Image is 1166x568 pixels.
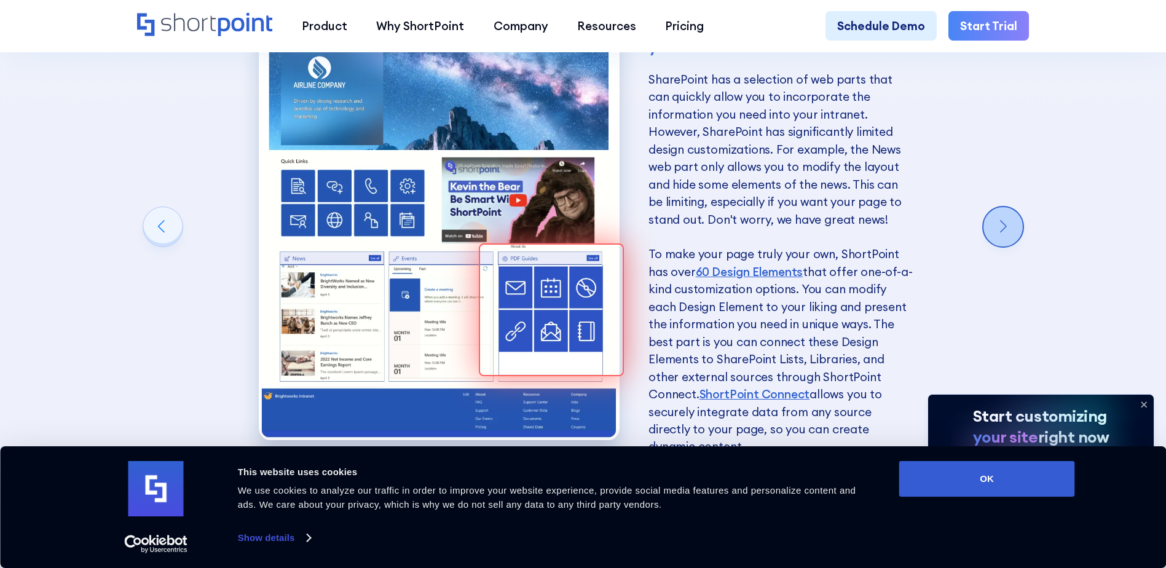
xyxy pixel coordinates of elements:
div: Previous slide [143,207,183,247]
a: Company [479,11,562,40]
div: Next slide [983,207,1023,247]
a: Resources [562,11,650,40]
a: Why ShortPoint [362,11,479,40]
a: Schedule Demo [825,11,937,40]
div: Product [302,17,347,34]
div: Resources [577,17,636,34]
img: logo [128,461,184,516]
a: Show details [238,529,310,547]
div: Company [494,17,548,34]
a: ShortPoint Connect [699,387,810,401]
button: OK [899,461,1075,497]
a: Home [137,13,273,38]
div: This website uses cookies [238,465,872,479]
a: Pricing [651,11,719,40]
a: Product [287,11,361,40]
div: Customize the Look and Feel of your Web Parts [648,14,915,56]
img: HR Site Template with beautiful web parts [259,14,620,440]
p: SharePoint has a selection of web parts that can quickly allow you to incorporate the information... [648,71,915,456]
span: We use cookies to analyze our traffic in order to improve your website experience, provide social... [238,485,856,510]
div: Pricing [665,17,704,34]
a: Usercentrics Cookiebot - opens in a new window [102,535,210,553]
div: Why ShortPoint [376,17,464,34]
a: Start Trial [948,11,1029,40]
a: 60 Design Elements [696,264,803,279]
